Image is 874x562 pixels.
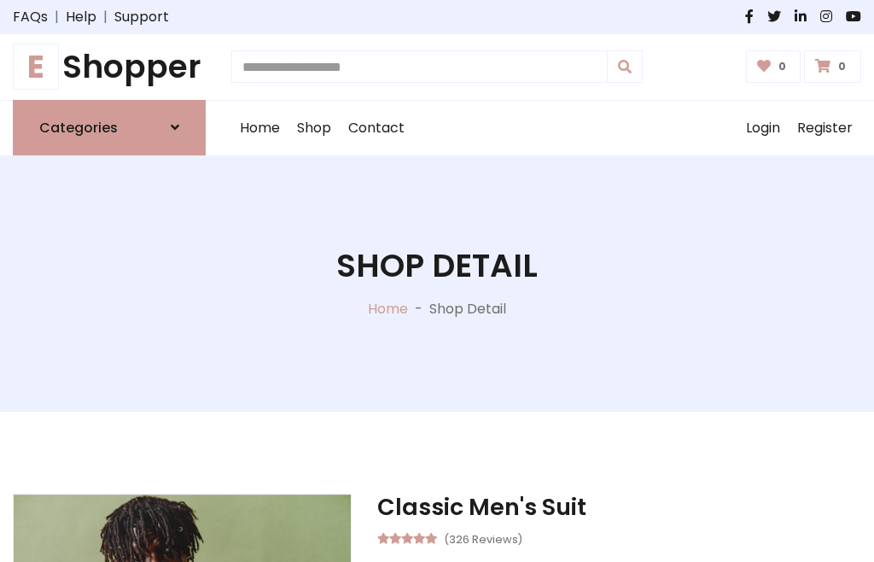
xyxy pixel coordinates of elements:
[737,101,789,155] a: Login
[96,7,114,27] span: |
[340,101,413,155] a: Contact
[774,59,790,74] span: 0
[231,101,288,155] a: Home
[834,59,850,74] span: 0
[804,50,861,83] a: 0
[13,48,206,86] a: EShopper
[444,528,522,548] small: (326 Reviews)
[13,44,59,90] span: E
[13,7,48,27] a: FAQs
[377,494,861,521] h3: Classic Men's Suit
[48,7,66,27] span: |
[789,101,861,155] a: Register
[39,120,118,136] h6: Categories
[746,50,801,83] a: 0
[368,299,408,319] a: Home
[408,299,429,319] p: -
[288,101,340,155] a: Shop
[13,48,206,86] h1: Shopper
[114,7,169,27] a: Support
[336,247,538,285] h1: Shop Detail
[429,299,506,319] p: Shop Detail
[13,100,206,155] a: Categories
[66,7,96,27] a: Help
